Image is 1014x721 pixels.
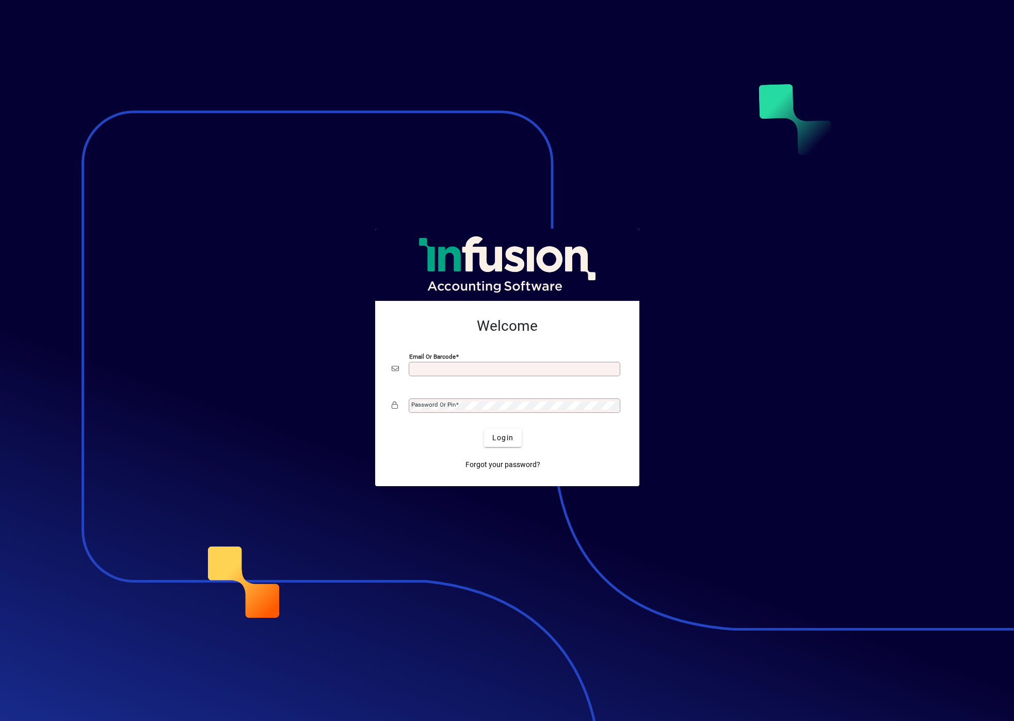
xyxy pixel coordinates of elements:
[411,401,456,408] mat-label: Password or Pin
[484,428,522,447] button: Login
[465,459,540,470] span: Forgot your password?
[392,317,623,335] h2: Welcome
[492,432,513,443] span: Login
[461,455,544,474] a: Forgot your password?
[409,353,456,360] mat-label: Email or Barcode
